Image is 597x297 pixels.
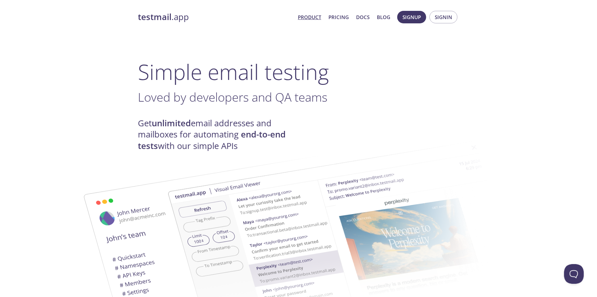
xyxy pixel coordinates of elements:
h4: Get email addresses and mailboxes for automating with our simple APIs [138,118,298,152]
a: testmail.app [138,12,293,23]
a: Docs [356,13,370,21]
button: Signin [429,11,457,23]
button: Signup [397,11,426,23]
a: Product [298,13,321,21]
strong: testmail [138,11,171,23]
span: Signup [402,13,421,21]
strong: end-to-end tests [138,129,286,151]
strong: unlimited [152,117,191,129]
span: Signin [435,13,452,21]
a: Blog [377,13,390,21]
a: Pricing [328,13,349,21]
iframe: Help Scout Beacon - Open [564,264,584,284]
h1: Simple email testing [138,59,459,85]
span: Loved by developers and QA teams [138,89,327,105]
